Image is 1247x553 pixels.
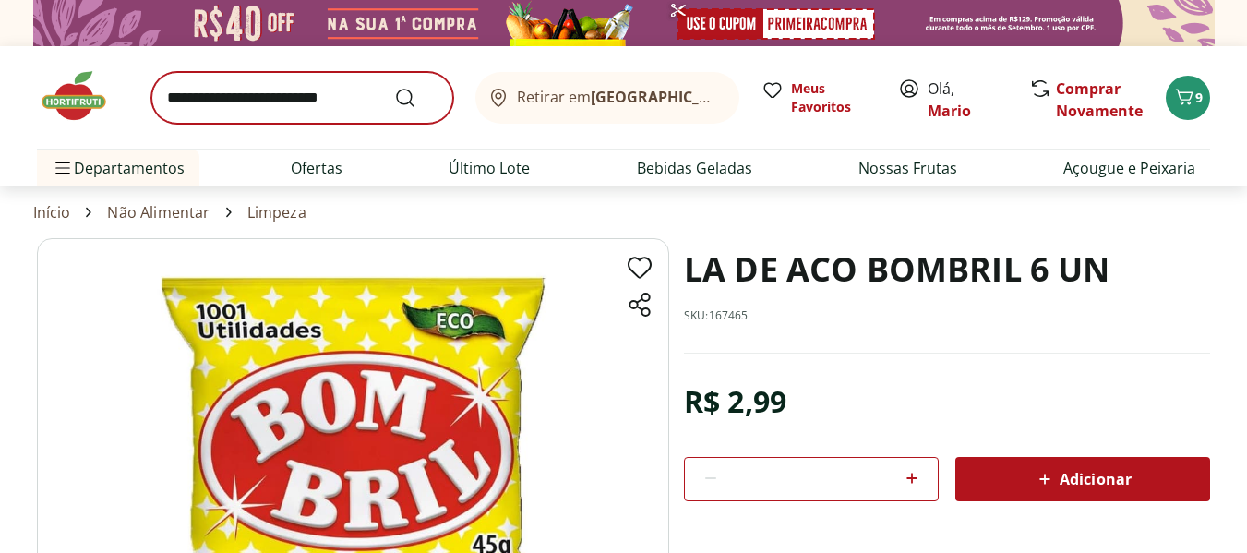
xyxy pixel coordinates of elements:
[928,101,971,121] a: Mario
[1056,78,1143,121] a: Comprar Novamente
[637,157,752,179] a: Bebidas Geladas
[37,68,129,124] img: Hortifruti
[475,72,739,124] button: Retirar em[GEOGRAPHIC_DATA]/[GEOGRAPHIC_DATA]
[1166,76,1210,120] button: Carrinho
[684,238,1110,301] h1: LA DE ACO BOMBRIL 6 UN
[1195,89,1203,106] span: 9
[1063,157,1195,179] a: Açougue e Peixaria
[247,204,306,221] a: Limpeza
[52,146,74,190] button: Menu
[1034,468,1132,490] span: Adicionar
[33,204,71,221] a: Início
[107,204,210,221] a: Não Alimentar
[151,72,453,124] input: search
[591,87,902,107] b: [GEOGRAPHIC_DATA]/[GEOGRAPHIC_DATA]
[52,146,185,190] span: Departamentos
[684,376,786,427] div: R$ 2,99
[449,157,530,179] a: Último Lote
[517,89,721,105] span: Retirar em
[291,157,342,179] a: Ofertas
[955,457,1210,501] button: Adicionar
[761,79,876,116] a: Meus Favoritos
[791,79,876,116] span: Meus Favoritos
[684,308,749,323] p: SKU: 167465
[928,78,1010,122] span: Olá,
[394,87,438,109] button: Submit Search
[858,157,957,179] a: Nossas Frutas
